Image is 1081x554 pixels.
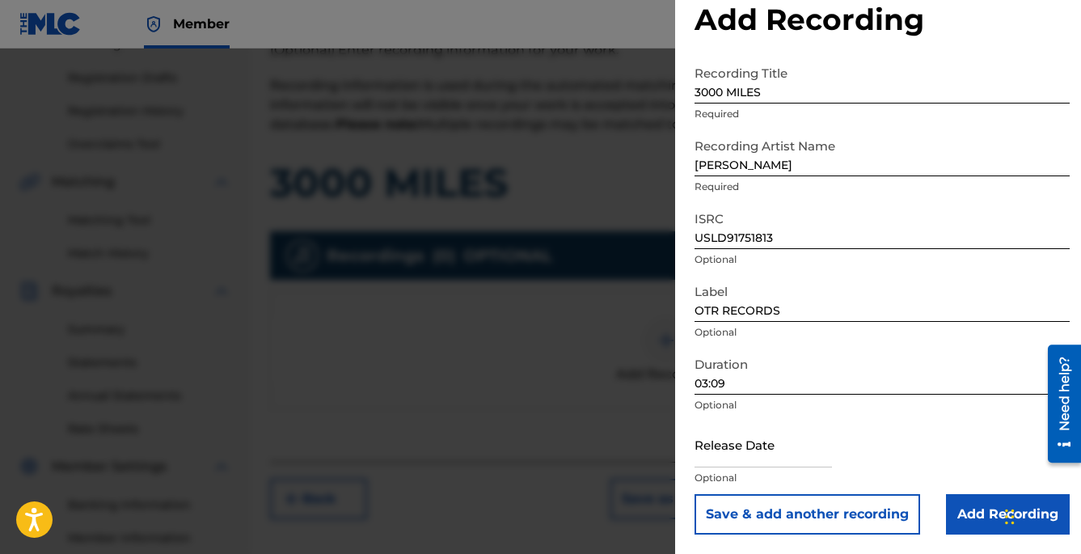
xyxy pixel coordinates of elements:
[173,15,230,33] span: Member
[695,252,1070,267] p: Optional
[695,180,1070,194] p: Required
[695,107,1070,121] p: Required
[1036,339,1081,469] iframe: Resource Center
[144,15,163,34] img: Top Rightsholder
[695,494,920,535] button: Save & add another recording
[695,325,1070,340] p: Optional
[946,494,1070,535] input: Add Recording
[695,398,1070,412] p: Optional
[19,12,82,36] img: MLC Logo
[1005,493,1015,541] div: Drag
[1000,476,1081,554] iframe: Chat Widget
[695,471,1070,485] p: Optional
